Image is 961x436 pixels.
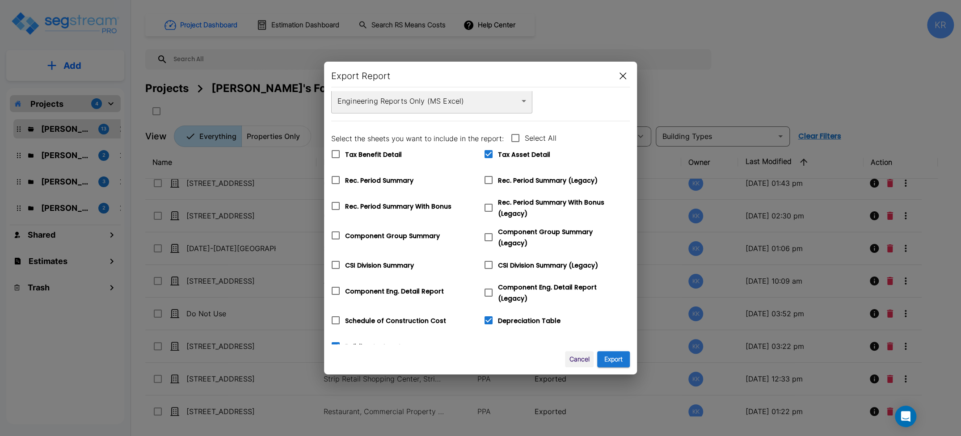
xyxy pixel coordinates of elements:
span: Building System Summary [345,342,429,351]
span: Schedule of Construction Cost [345,316,446,325]
span: Depreciation Table [498,316,561,325]
button: Export [597,351,630,368]
span: Select All [525,133,556,143]
span: Tax Asset Detail [498,150,550,159]
h6: Export Report [331,69,390,83]
span: Component Eng. Detail Report (Legacy) [498,283,597,303]
span: Component Group Summary [345,231,440,240]
span: Rec. Period Summary [345,176,413,185]
h6: Select the sheets you want to include in the report: [331,132,504,145]
div: Engineering Reports Only (MS Excel) [331,88,532,113]
span: Rec. Period Summary With Bonus (Legacy) [498,198,604,218]
span: Component Eng. Detail Report [345,287,444,296]
span: Rec. Period Summary (Legacy) [498,176,598,185]
span: Component Group Summary (Legacy) [498,227,593,247]
div: Open Intercom Messenger [895,406,916,427]
span: Tax Benefit Detail [345,150,402,159]
span: CSI Division Summary [345,261,414,270]
button: Cancel [565,351,594,368]
span: CSI Division Summary (Legacy) [498,261,598,270]
span: Rec. Period Summary With Bonus [345,202,451,211]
